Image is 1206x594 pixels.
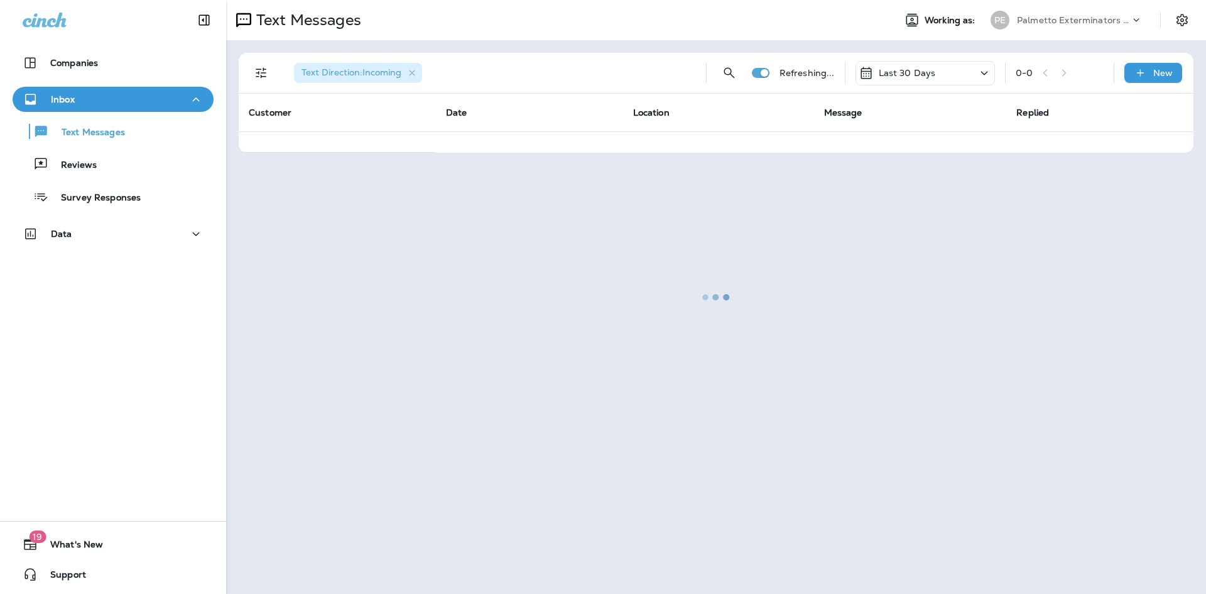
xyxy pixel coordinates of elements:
p: Survey Responses [48,192,141,204]
button: Support [13,562,214,587]
button: Companies [13,50,214,75]
button: Collapse Sidebar [187,8,222,33]
button: Data [13,221,214,246]
button: Text Messages [13,118,214,145]
span: What's New [38,539,103,554]
span: Support [38,569,86,585]
button: Inbox [13,87,214,112]
p: Companies [50,58,98,68]
p: Reviews [48,160,97,172]
button: 19What's New [13,532,214,557]
p: Data [51,229,72,239]
button: Reviews [13,151,214,177]
button: Survey Responses [13,184,214,210]
p: Inbox [51,94,75,104]
p: New [1153,68,1173,78]
span: 19 [29,531,46,543]
p: Text Messages [49,127,125,139]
